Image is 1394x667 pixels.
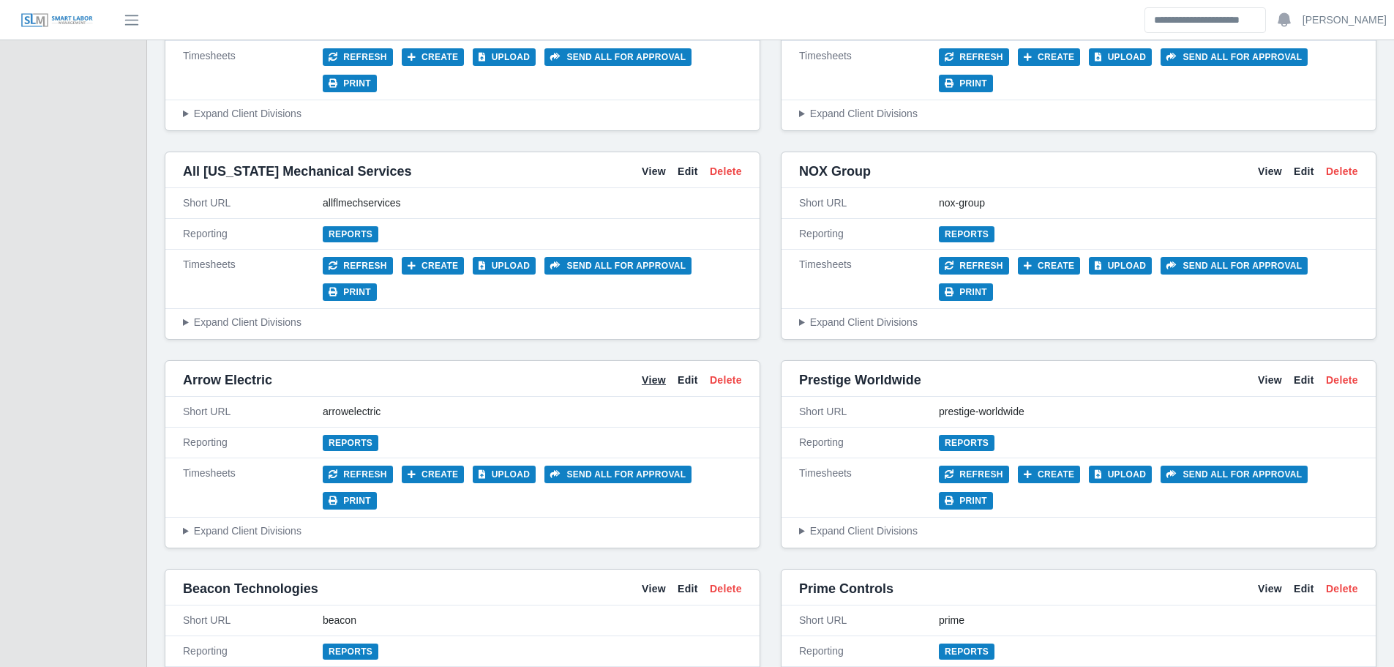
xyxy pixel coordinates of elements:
[183,466,323,510] div: Timesheets
[183,161,411,182] span: All [US_STATE] Mechanical Services
[323,466,393,483] button: Refresh
[544,466,692,483] button: Send all for approval
[323,75,377,92] button: Print
[1258,164,1282,179] a: View
[642,581,666,597] a: View
[1161,466,1308,483] button: Send all for approval
[678,581,698,597] a: Edit
[1018,257,1081,275] button: Create
[939,75,993,92] button: Print
[183,404,323,420] div: Short URL
[799,106,1358,122] summary: Expand Client Divisions
[183,613,323,628] div: Short URL
[939,613,1358,628] div: prime
[1144,7,1266,33] input: Search
[1161,257,1308,275] button: Send all for approval
[1326,373,1358,388] a: Delete
[1089,257,1152,275] button: Upload
[544,48,692,66] button: Send all for approval
[799,466,939,510] div: Timesheets
[1089,48,1152,66] button: Upload
[799,523,1358,539] summary: Expand Client Divisions
[799,257,939,301] div: Timesheets
[939,404,1358,420] div: prestige-worldwide
[642,164,666,179] a: View
[1258,373,1282,388] a: View
[710,164,742,179] a: Delete
[799,404,939,420] div: Short URL
[799,644,939,659] div: Reporting
[323,644,378,660] a: Reports
[678,373,698,388] a: Edit
[183,226,323,242] div: Reporting
[183,195,323,211] div: Short URL
[1303,12,1387,28] a: [PERSON_NAME]
[183,370,272,390] span: Arrow Electric
[183,106,742,122] summary: Expand Client Divisions
[473,466,536,483] button: Upload
[544,257,692,275] button: Send all for approval
[1018,466,1081,483] button: Create
[323,226,378,242] a: Reports
[183,435,323,450] div: Reporting
[323,195,742,211] div: allflmechservices
[183,578,318,599] span: Beacon Technologies
[1326,164,1358,179] a: Delete
[799,613,939,628] div: Short URL
[323,257,393,275] button: Refresh
[799,48,939,92] div: Timesheets
[939,283,993,301] button: Print
[799,315,1358,330] summary: Expand Client Divisions
[183,523,742,539] summary: Expand Client Divisions
[323,283,377,301] button: Print
[402,466,465,483] button: Create
[323,492,377,510] button: Print
[799,226,939,242] div: Reporting
[799,435,939,450] div: Reporting
[473,257,536,275] button: Upload
[939,195,1358,211] div: nox-group
[939,466,1009,483] button: Refresh
[710,581,742,597] a: Delete
[183,257,323,301] div: Timesheets
[1294,164,1314,179] a: Edit
[939,257,1009,275] button: Refresh
[323,435,378,451] a: Reports
[183,48,323,92] div: Timesheets
[642,373,666,388] a: View
[20,12,94,29] img: SLM Logo
[473,48,536,66] button: Upload
[799,578,893,599] span: Prime Controls
[1294,581,1314,597] a: Edit
[939,48,1009,66] button: Refresh
[939,435,994,451] a: Reports
[799,370,921,390] span: Prestige Worldwide
[939,492,993,510] button: Print
[799,161,871,182] span: NOX Group
[1161,48,1308,66] button: Send all for approval
[1294,373,1314,388] a: Edit
[183,644,323,659] div: Reporting
[939,226,994,242] a: Reports
[678,164,698,179] a: Edit
[1326,581,1358,597] a: Delete
[939,644,994,660] a: Reports
[1258,581,1282,597] a: View
[799,195,939,211] div: Short URL
[323,613,742,628] div: beacon
[1018,48,1081,66] button: Create
[402,48,465,66] button: Create
[323,48,393,66] button: Refresh
[402,257,465,275] button: Create
[183,315,742,330] summary: Expand Client Divisions
[1089,466,1152,483] button: Upload
[323,404,742,420] div: arrowelectric
[710,373,742,388] a: Delete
